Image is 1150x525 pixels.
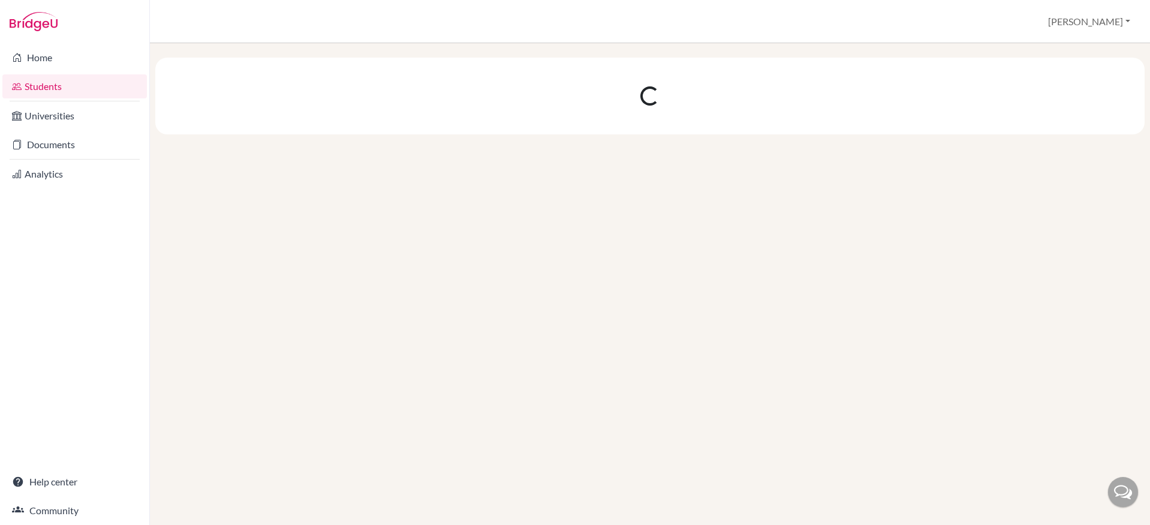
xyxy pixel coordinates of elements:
[2,162,147,186] a: Analytics
[10,12,58,31] img: Bridge-U
[2,104,147,128] a: Universities
[2,74,147,98] a: Students
[2,499,147,523] a: Community
[1043,10,1136,33] button: [PERSON_NAME]
[28,8,52,19] span: Help
[2,133,147,157] a: Documents
[2,470,147,494] a: Help center
[2,46,147,70] a: Home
